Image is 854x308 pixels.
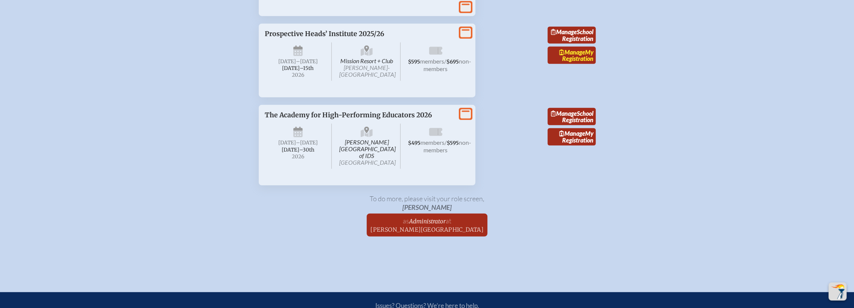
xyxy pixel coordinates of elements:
[447,140,459,146] span: $595
[271,72,326,78] span: 2026
[370,226,484,233] span: [PERSON_NAME][GEOGRAPHIC_DATA]
[548,128,596,146] a: ManageMy Registration
[282,147,314,153] span: [DATE]–⁠30th
[548,108,596,125] a: ManageSchool Registration
[444,58,446,65] span: /
[333,124,400,169] span: [PERSON_NAME][GEOGRAPHIC_DATA] of IDS
[339,64,396,78] span: [PERSON_NAME]-[GEOGRAPHIC_DATA]
[408,140,420,146] span: $495
[259,194,596,211] p: To do more, please visit your role screen ,
[282,65,314,71] span: [DATE]–⁠15th
[559,130,585,137] span: Manage
[551,110,577,117] span: Manage
[548,47,596,64] a: ManageMy Registration
[548,27,596,44] a: ManageSchool Registration
[446,217,451,225] span: at
[403,217,409,225] span: as
[423,58,471,72] span: non-members
[446,59,459,65] span: $695
[265,111,432,119] span: The Academy for High-Performing Educators 2026
[296,58,318,65] span: –[DATE]
[409,218,446,225] span: Administrator
[559,49,585,56] span: Manage
[420,139,444,146] span: members
[402,203,452,211] span: [PERSON_NAME]
[278,58,296,65] span: [DATE]
[296,140,318,146] span: –[DATE]
[830,284,845,299] img: To the top
[408,59,420,65] span: $595
[420,58,444,65] span: members
[271,154,326,159] span: 2026
[278,140,296,146] span: [DATE]
[828,282,846,300] button: Scroll Top
[444,139,447,146] span: /
[339,159,396,166] span: [GEOGRAPHIC_DATA]
[367,214,487,237] a: asAdministratorat[PERSON_NAME][GEOGRAPHIC_DATA]
[551,28,577,35] span: Manage
[265,30,384,38] span: Prospective Heads’ Institute 2025/26
[333,42,400,81] span: Mission Resort + Club
[423,139,471,153] span: non-members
